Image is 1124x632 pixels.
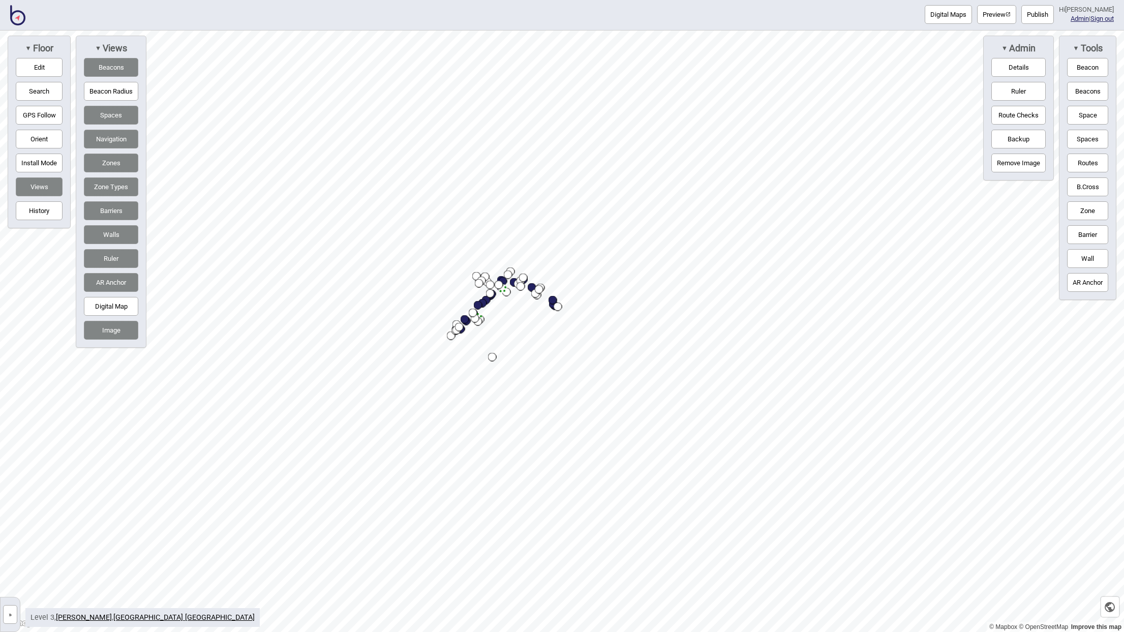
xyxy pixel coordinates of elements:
[84,225,138,244] button: Walls
[475,279,483,288] div: Map marker
[472,272,481,281] div: Map marker
[461,315,469,324] div: Map marker
[1019,623,1068,630] a: OpenStreetMap
[1067,225,1108,244] button: Barrier
[16,154,63,172] button: Install Mode
[1090,15,1114,22] button: Sign out
[499,277,507,286] div: Map marker
[3,617,48,629] a: Mapbox logo
[101,43,127,54] span: Views
[486,289,495,298] div: Map marker
[510,278,519,287] div: Map marker
[517,282,525,291] div: Map marker
[84,82,138,101] button: Beacon Radius
[452,320,461,329] div: Map marker
[113,613,255,622] a: [GEOGRAPHIC_DATA] [GEOGRAPHIC_DATA]
[925,5,972,24] button: Digital Maps
[95,44,101,52] span: ▼
[1021,5,1054,24] button: Publish
[84,154,138,172] button: Zones
[531,289,540,298] div: Map marker
[1067,249,1108,268] button: Wall
[16,177,63,196] button: Views
[474,301,482,310] div: Map marker
[991,106,1046,125] button: Route Checks
[477,277,486,285] div: Map marker
[1006,12,1011,17] img: preview
[486,281,495,289] div: Map marker
[1071,623,1121,630] a: Map feedback
[554,303,562,311] div: Map marker
[56,613,113,622] span: ,
[517,277,525,285] div: Map marker
[1071,15,1090,22] span: |
[474,313,482,322] div: Map marker
[447,332,455,340] div: Map marker
[1067,177,1108,196] button: B.Cross
[469,309,477,317] div: Map marker
[497,276,506,285] div: Map marker
[3,605,17,624] button: »
[504,270,512,279] div: Map marker
[84,297,138,316] button: Digital Map
[1001,44,1008,52] span: ▼
[977,5,1016,24] button: Preview
[1067,82,1108,101] button: Beacons
[482,296,491,305] div: Map marker
[84,273,138,292] button: AR Anchor
[991,82,1046,101] button: Ruler
[495,281,503,289] div: Map marker
[32,43,53,54] span: Floor
[84,58,138,77] button: Beacons
[84,249,138,268] button: Ruler
[519,274,528,282] div: Map marker
[977,5,1016,24] a: Previewpreview
[488,353,497,362] div: Map marker
[84,177,138,196] button: Zone Types
[84,130,138,148] button: Navigation
[1067,273,1108,292] button: AR Anchor
[502,288,511,296] div: Map marker
[506,267,515,276] div: Map marker
[989,623,1017,630] a: Mapbox
[549,300,558,309] div: Map marker
[1067,106,1108,125] button: Space
[1059,5,1114,14] div: Hi [PERSON_NAME]
[16,130,63,148] button: Orient
[25,44,31,52] span: ▼
[1067,201,1108,220] button: Zone
[84,106,138,125] button: Spaces
[991,58,1046,77] button: Details
[10,5,25,25] img: BindiMaps CMS
[1067,58,1108,77] button: Beacon
[452,326,461,335] div: Map marker
[84,321,138,340] button: Image
[1008,43,1036,54] span: Admin
[84,201,138,220] button: Barriers
[535,285,543,294] div: Map marker
[1079,43,1103,54] span: Tools
[16,201,63,220] button: History
[991,130,1046,148] button: Backup
[56,613,112,622] a: [PERSON_NAME]
[1073,44,1079,52] span: ▼
[451,326,460,335] div: Map marker
[498,284,507,293] div: Map marker
[991,154,1046,172] button: Remove Image
[455,323,464,332] div: Map marker
[528,283,536,292] div: Map marker
[536,284,545,292] div: Map marker
[481,273,490,281] div: Map marker
[514,280,523,288] div: Map marker
[549,296,557,305] div: Map marker
[16,82,63,101] button: Search
[471,314,479,323] div: Map marker
[16,106,63,125] button: GPS Follow
[1067,130,1108,148] button: Spaces
[478,299,487,308] div: Map marker
[1071,15,1089,22] a: Admin
[1,608,20,619] a: »
[16,58,63,77] button: Edit
[1067,154,1108,172] button: Routes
